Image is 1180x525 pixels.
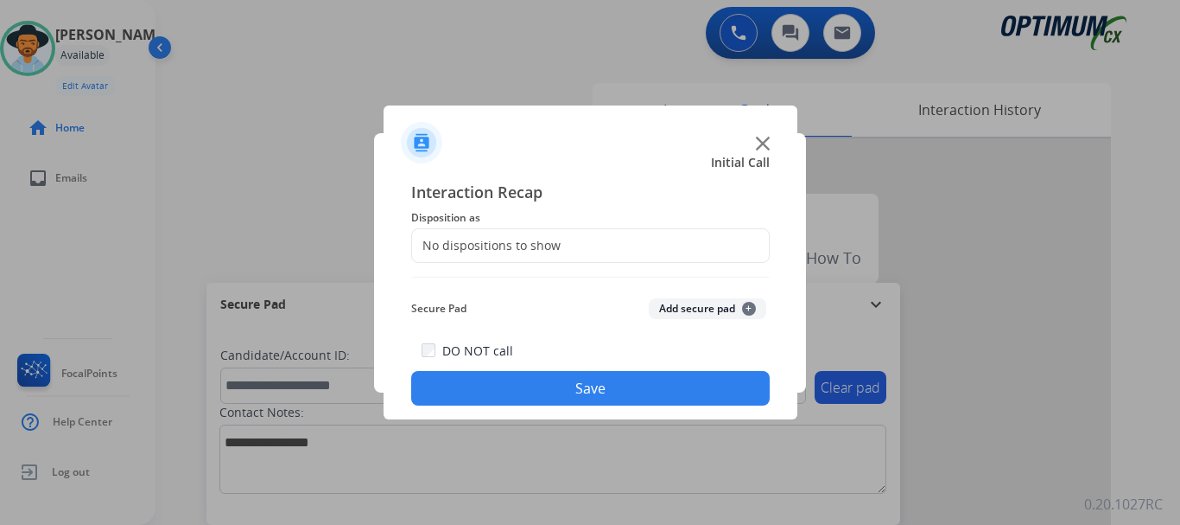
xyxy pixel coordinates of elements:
[411,180,770,208] span: Interaction Recap
[649,298,766,319] button: Add secure pad+
[442,343,513,360] label: DO NOT call
[412,237,561,254] div: No dispositions to show
[401,122,442,163] img: contactIcon
[711,154,770,171] span: Initial Call
[742,302,756,316] span: +
[411,298,466,319] span: Secure Pad
[1084,494,1163,515] p: 0.20.1027RC
[411,208,770,228] span: Disposition as
[411,371,770,406] button: Save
